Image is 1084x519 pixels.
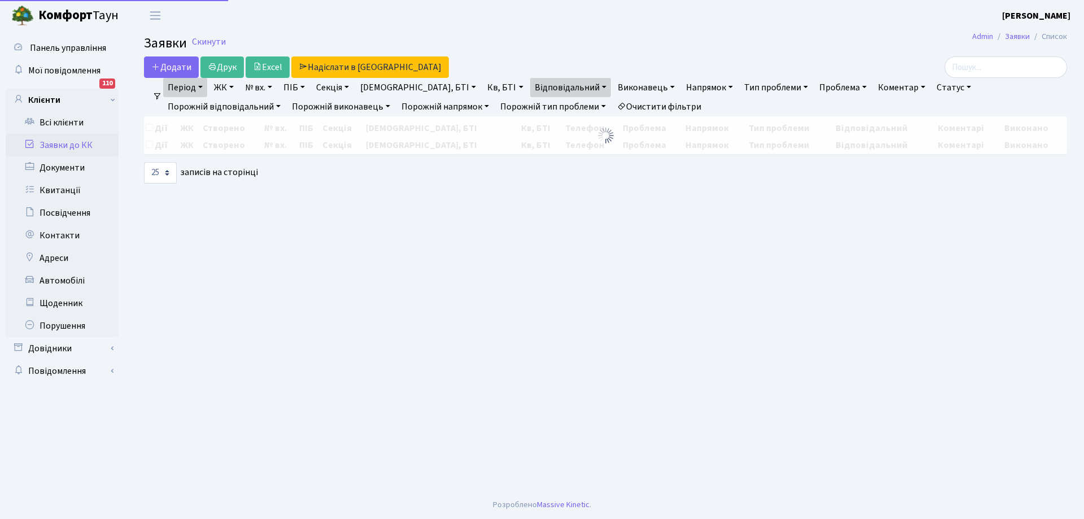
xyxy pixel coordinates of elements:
b: Комфорт [38,6,93,24]
a: Статус [932,78,976,97]
a: Адреси [6,247,119,269]
a: [PERSON_NAME] [1002,9,1070,23]
select: записів на сторінці [144,162,177,184]
a: Надіслати в [GEOGRAPHIC_DATA] [291,56,449,78]
a: Друк [200,56,244,78]
a: Посвідчення [6,202,119,224]
a: Порушення [6,315,119,337]
a: Напрямок [681,78,737,97]
a: Виконавець [613,78,679,97]
label: записів на сторінці [144,162,258,184]
a: Очистити фільтри [613,97,706,116]
a: [DEMOGRAPHIC_DATA], БТІ [356,78,480,97]
img: Обробка... [597,127,615,145]
a: Admin [972,30,993,42]
a: Секція [312,78,353,97]
a: Клієнти [6,89,119,111]
li: Список [1030,30,1067,43]
a: № вх. [241,78,277,97]
a: Повідомлення [6,360,119,382]
a: Відповідальний [530,78,611,97]
a: Контакти [6,224,119,247]
div: 110 [99,78,115,89]
a: Документи [6,156,119,179]
a: Заявки до КК [6,134,119,156]
a: Massive Kinetic [537,499,589,511]
a: Панель управління [6,37,119,59]
a: Мої повідомлення110 [6,59,119,82]
a: Автомобілі [6,269,119,292]
a: Квитанції [6,179,119,202]
input: Пошук... [945,56,1067,78]
span: Додати [151,61,191,73]
a: Кв, БТІ [483,78,527,97]
a: Коментар [873,78,930,97]
a: Період [163,78,207,97]
nav: breadcrumb [955,25,1084,49]
a: ПІБ [279,78,309,97]
a: Заявки [1005,30,1030,42]
a: Порожній відповідальний [163,97,285,116]
span: Таун [38,6,119,25]
img: logo.png [11,5,34,27]
span: Панель управління [30,42,106,54]
a: ЖК [209,78,238,97]
a: Всі клієнти [6,111,119,134]
a: Тип проблеми [740,78,812,97]
a: Додати [144,56,199,78]
a: Скинути [192,37,226,47]
a: Порожній виконавець [287,97,395,116]
div: Розроблено . [493,499,591,511]
b: [PERSON_NAME] [1002,10,1070,22]
a: Excel [246,56,290,78]
a: Довідники [6,337,119,360]
a: Порожній напрямок [397,97,493,116]
span: Мої повідомлення [28,64,100,77]
span: Заявки [144,33,187,53]
a: Проблема [815,78,871,97]
button: Переключити навігацію [141,6,169,25]
a: Щоденник [6,292,119,315]
a: Порожній тип проблеми [496,97,610,116]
